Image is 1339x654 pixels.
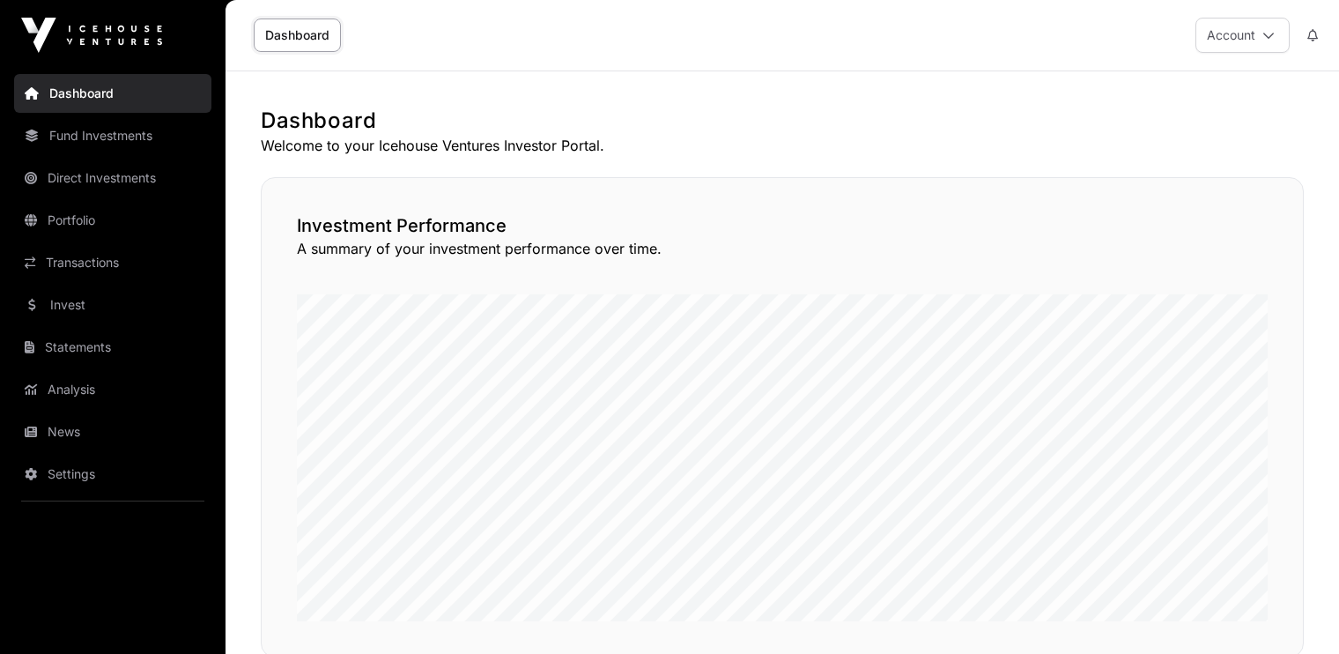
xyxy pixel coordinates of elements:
[14,159,211,197] a: Direct Investments
[14,243,211,282] a: Transactions
[1251,569,1339,654] iframe: Chat Widget
[297,213,1268,238] h2: Investment Performance
[261,107,1304,135] h1: Dashboard
[261,135,1304,156] p: Welcome to your Icehouse Ventures Investor Portal.
[297,238,1268,259] p: A summary of your investment performance over time.
[14,74,211,113] a: Dashboard
[14,328,211,367] a: Statements
[14,412,211,451] a: News
[14,286,211,324] a: Invest
[14,370,211,409] a: Analysis
[1195,18,1290,53] button: Account
[14,116,211,155] a: Fund Investments
[21,18,162,53] img: Icehouse Ventures Logo
[14,455,211,494] a: Settings
[14,201,211,240] a: Portfolio
[254,19,341,52] a: Dashboard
